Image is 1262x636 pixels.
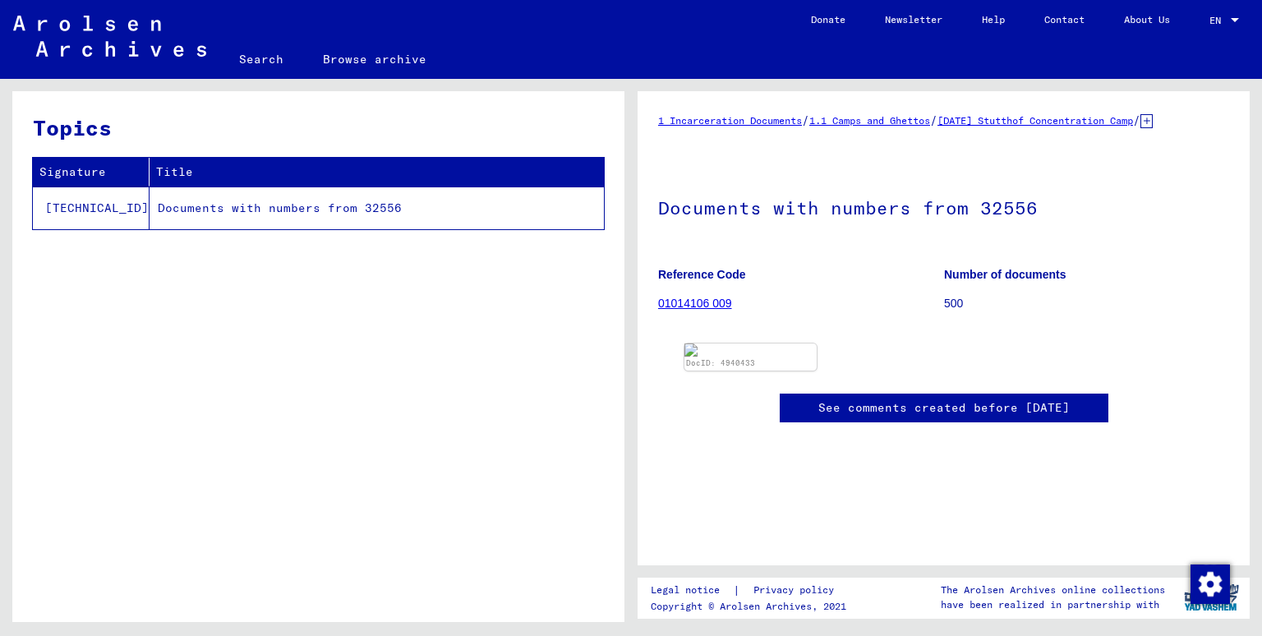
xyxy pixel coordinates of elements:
a: DocID: 4940433 [686,358,755,367]
p: Copyright © Arolsen Archives, 2021 [651,599,854,614]
b: Reference Code [658,268,746,281]
span: / [802,113,809,127]
span: EN [1209,15,1227,26]
a: Legal notice [651,582,733,599]
img: Change consent [1191,565,1230,604]
a: Browse archive [303,39,446,79]
h1: Documents with numbers from 32556 [658,170,1229,242]
a: 1 Incarceration Documents [658,114,802,127]
a: 01014106 009 [658,297,732,310]
p: The Arolsen Archives online collections [941,583,1165,597]
img: yv_logo.png [1181,577,1242,618]
p: have been realized in partnership with [941,597,1165,612]
img: Arolsen_neg.svg [13,16,206,57]
div: | [651,582,854,599]
th: Signature [33,158,150,187]
a: Search [219,39,303,79]
b: Number of documents [944,268,1066,281]
span: / [930,113,937,127]
span: / [1133,113,1140,127]
td: Documents with numbers from 32556 [150,187,604,229]
a: See comments created before [DATE] [818,399,1070,417]
a: 1.1 Camps and Ghettos [809,114,930,127]
h3: Topics [33,112,603,144]
a: Privacy policy [740,582,854,599]
img: 001.tif [684,343,817,357]
th: Title [150,158,604,187]
td: [TECHNICAL_ID] [33,187,150,229]
p: 500 [944,295,1229,312]
a: [DATE] Stutthof Concentration Camp [937,114,1133,127]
